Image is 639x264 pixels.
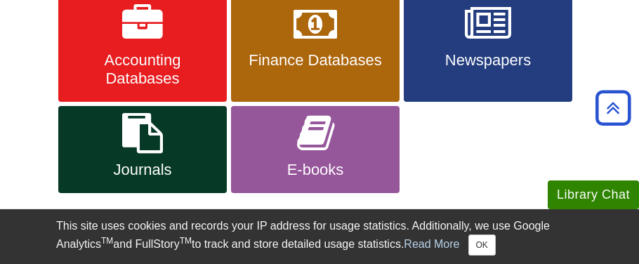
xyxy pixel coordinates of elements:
a: Journals [58,106,227,193]
a: Back to Top [591,98,635,117]
span: E-books [242,161,389,179]
a: Read More [404,238,459,250]
sup: TM [180,236,192,246]
a: E-books [231,106,400,193]
span: Finance Databases [242,51,389,70]
div: This site uses cookies and records your IP address for usage statistics. Additionally, we use Goo... [56,218,583,256]
button: Close [468,235,496,256]
span: Accounting Databases [69,51,216,88]
button: Library Chat [548,180,639,209]
sup: TM [101,236,113,246]
span: Newspapers [414,51,562,70]
span: Journals [69,161,216,179]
